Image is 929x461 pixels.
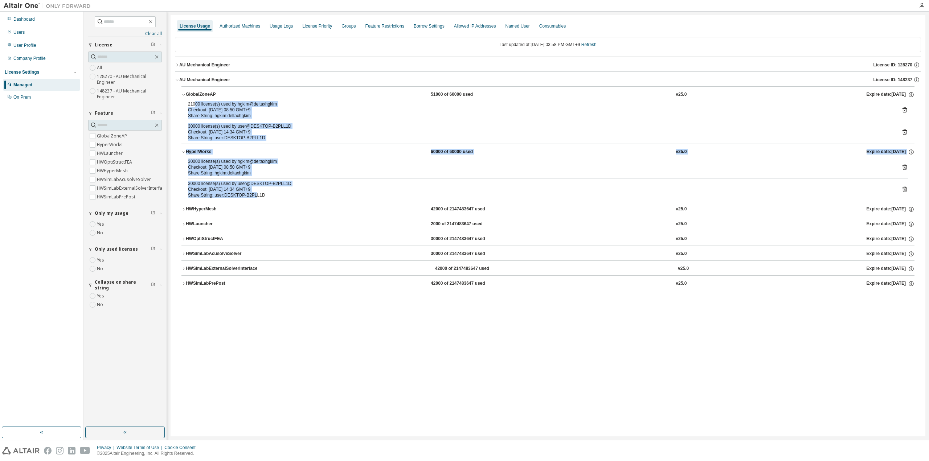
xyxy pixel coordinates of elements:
label: Yes [97,256,106,264]
div: Borrow Settings [414,23,445,29]
span: Clear filter [151,246,155,252]
div: Consumables [539,23,566,29]
button: HWOptiStructFEA30000 of 2147483647 usedv25.0Expire date:[DATE] [181,231,914,247]
label: No [97,229,105,237]
label: Yes [97,220,106,229]
label: GlobalZoneAP [97,132,128,140]
label: HWHyperMesh [97,166,129,175]
span: License ID: 148237 [873,77,912,83]
div: Managed [13,82,32,88]
label: HyperWorks [97,140,124,149]
label: HWSimLabPrePost [97,193,137,201]
div: Expire date: [DATE] [867,206,914,213]
div: Privacy [97,445,116,450]
div: HyperWorks [186,149,251,155]
button: HWHyperMesh42000 of 2147483647 usedv25.0Expire date:[DATE] [181,201,914,217]
div: 42000 of 2147483647 used [431,206,496,213]
label: Yes [97,292,106,300]
div: Expire date: [DATE] [866,266,914,272]
label: HWSimLabExternalSolverInterface [97,184,168,193]
span: Feature [95,110,113,116]
button: HyperWorks60000 of 60000 usedv25.0Expire date:[DATE] [181,144,914,160]
div: Checkout: [DATE] 14:34 GMT+9 [188,129,891,135]
button: AU Mechanical EngineerLicense ID: 148237 [175,72,921,88]
p: © 2025 Altair Engineering, Inc. All Rights Reserved. [97,450,200,457]
button: GlobalZoneAP51000 of 60000 usedv25.0Expire date:[DATE] [181,87,914,103]
div: Checkout: [DATE] 14:34 GMT+9 [188,186,891,192]
div: 60000 of 60000 used [431,149,496,155]
button: Collapse on share string [88,277,162,293]
div: 30000 of 2147483647 used [431,251,496,257]
div: v25.0 [678,266,689,272]
img: linkedin.svg [68,447,75,454]
div: v25.0 [676,221,687,227]
img: Altair One [4,2,94,9]
div: Checkout: [DATE] 08:50 GMT+9 [188,107,891,113]
span: Clear filter [151,110,155,116]
button: License [88,37,162,53]
label: All [97,63,103,72]
button: Feature [88,105,162,121]
div: v25.0 [676,251,687,257]
div: 30000 license(s) used by hgkim@deltaxhgkim [188,159,891,164]
label: 128270 - AU Mechanical Engineer [97,72,162,87]
div: HWOptiStructFEA [186,236,251,242]
div: 30000 license(s) used by user@DESKTOP-B2PLL1D [188,181,891,186]
img: altair_logo.svg [2,447,40,454]
div: Expire date: [DATE] [867,149,914,155]
div: On Prem [13,94,31,100]
div: 30000 license(s) used by user@DESKTOP-B2PLL1D [188,123,891,129]
span: Clear filter [151,42,155,48]
div: License Usage [180,23,210,29]
div: 42000 of 2147483647 used [435,266,500,272]
label: No [97,264,105,273]
span: Only my usage [95,210,128,216]
div: Share String: user:DESKTOP-B2PLL1D [188,135,891,141]
div: Share String: hgkim:deltaxhgkim [188,170,891,176]
div: 21000 license(s) used by hgkim@deltaxhgkim [188,101,891,107]
button: AU Mechanical EngineerLicense ID: 128270 [175,57,921,73]
span: Collapse on share string [95,279,151,291]
label: HWSimLabAcusolveSolver [97,175,152,184]
label: No [97,300,105,309]
label: HWOptiStructFEA [97,158,134,166]
div: Share String: hgkim:deltaxhgkim [188,113,891,119]
span: Clear filter [151,282,155,288]
span: License [95,42,112,48]
div: HWSimLabExternalSolverInterface [186,266,257,272]
div: 51000 of 60000 used [431,91,496,98]
a: Refresh [581,42,597,47]
div: 2000 of 2147483647 used [431,221,496,227]
img: facebook.svg [44,447,52,454]
div: GlobalZoneAP [186,91,251,98]
div: v25.0 [676,280,687,287]
div: v25.0 [676,236,687,242]
div: Website Terms of Use [116,445,164,450]
label: 148237 - AU Mechanical Engineer [97,87,162,101]
div: Share String: user:DESKTOP-B2PLL1D [188,192,891,198]
div: Groups [341,23,356,29]
div: v25.0 [676,91,687,98]
div: Checkout: [DATE] 08:50 GMT+9 [188,164,891,170]
div: User Profile [13,42,36,48]
button: HWSimLabAcusolveSolver30000 of 2147483647 usedv25.0Expire date:[DATE] [181,246,914,262]
div: Usage Logs [270,23,293,29]
div: Expire date: [DATE] [867,221,914,227]
div: HWSimLabPrePost [186,280,251,287]
span: Only used licenses [95,246,138,252]
button: Only my usage [88,205,162,221]
div: v25.0 [676,206,687,213]
div: Authorized Machines [220,23,260,29]
div: Dashboard [13,16,35,22]
div: Expire date: [DATE] [867,91,914,98]
span: License ID: 128270 [873,62,912,68]
div: Expire date: [DATE] [867,236,914,242]
a: Clear all [88,31,162,37]
span: Clear filter [151,210,155,216]
div: HWSimLabAcusolveSolver [186,251,251,257]
img: instagram.svg [56,447,64,454]
button: HWSimLabExternalSolverInterface42000 of 2147483647 usedv25.0Expire date:[DATE] [181,261,914,277]
img: youtube.svg [80,447,90,454]
div: Allowed IP Addresses [454,23,496,29]
button: Only used licenses [88,241,162,257]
